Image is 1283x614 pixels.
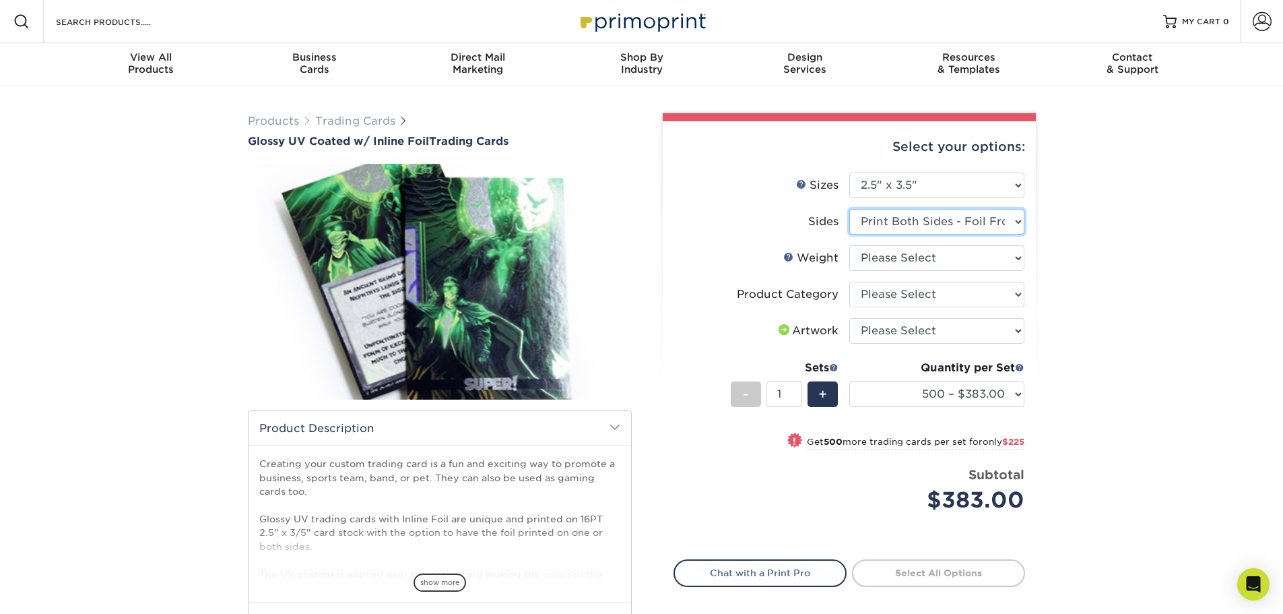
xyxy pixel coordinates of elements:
div: Quantity per Set [849,360,1024,376]
div: Artwork [776,323,838,339]
a: Shop ByIndustry [560,43,723,86]
span: Design [723,51,887,63]
img: Primoprint [574,7,709,36]
a: Glossy UV Coated w/ Inline FoilTrading Cards [248,135,632,148]
a: Trading Cards [315,115,395,127]
strong: 500 [824,437,843,447]
p: Creating your custom trading card is a fun and exciting way to promote a business, sports team, b... [259,457,620,608]
div: Select your options: [673,121,1025,173]
div: Cards [232,51,396,75]
span: 0 [1223,17,1229,26]
a: Contact& Support [1051,43,1214,86]
div: Sizes [796,177,838,193]
div: & Templates [887,51,1051,75]
span: Glossy UV Coated w/ Inline Foil [248,135,429,148]
span: - [743,384,749,404]
div: Industry [560,51,723,75]
span: MY CART [1182,16,1220,28]
div: Sets [731,360,838,376]
a: Select All Options [852,559,1025,586]
span: Shop By [560,51,723,63]
strong: Subtotal [968,467,1024,482]
h1: Trading Cards [248,135,632,148]
div: Services [723,51,887,75]
div: & Support [1051,51,1214,75]
div: Open Intercom Messenger [1237,568,1270,601]
span: Resources [887,51,1051,63]
a: DesignServices [723,43,887,86]
small: Get more trading cards per set for [807,437,1024,450]
div: $383.00 [859,484,1024,516]
span: View All [69,51,233,63]
span: Direct Mail [396,51,560,63]
div: Product Category [737,286,838,303]
a: View AllProducts [69,43,233,86]
a: Chat with a Print Pro [673,559,847,586]
span: Business [232,51,396,63]
h2: Product Description [249,411,631,446]
input: SEARCH PRODUCTS..... [55,13,186,30]
a: Resources& Templates [887,43,1051,86]
div: Sides [808,214,838,230]
span: $225 [1002,437,1024,447]
a: Direct MailMarketing [396,43,560,86]
span: only [983,437,1024,447]
span: show more [414,574,466,592]
div: Products [69,51,233,75]
span: Contact [1051,51,1214,63]
span: + [818,384,827,404]
a: Products [248,115,299,127]
a: BusinessCards [232,43,396,86]
span: ! [793,434,796,448]
div: Marketing [396,51,560,75]
img: Glossy UV Coated w/ Inline Foil 01 [248,149,632,415]
div: Weight [783,250,838,266]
